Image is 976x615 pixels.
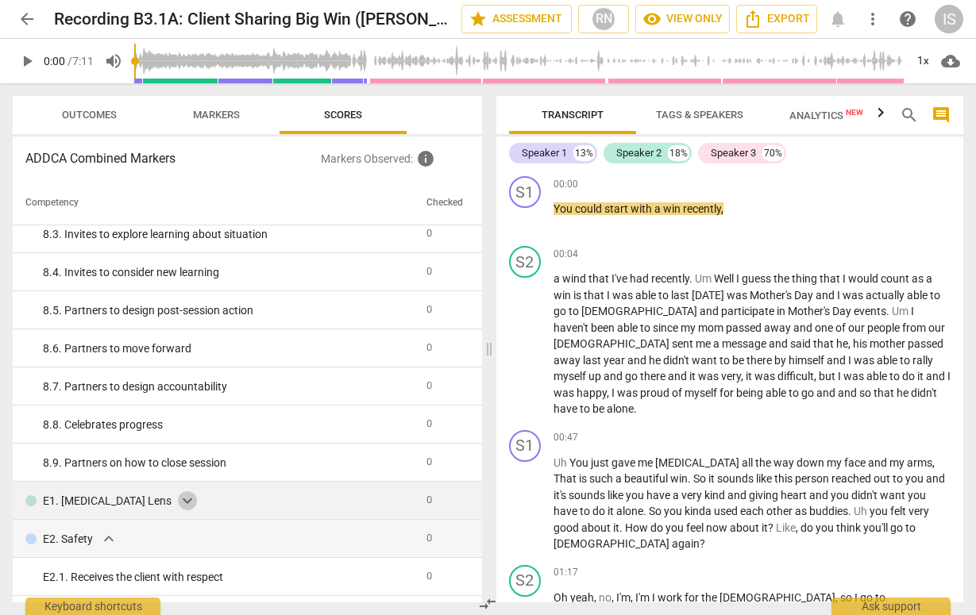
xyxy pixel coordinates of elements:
span: star [469,10,488,29]
span: I [838,370,843,382]
span: help [898,10,917,29]
span: I [611,386,617,399]
p: E1. [MEDICAL_DATA] Lens [43,493,172,509]
span: being [736,386,766,399]
span: actually [866,289,907,302]
span: win [663,202,683,215]
span: my [681,321,698,334]
span: it [608,505,616,517]
span: arrow_back [17,10,37,29]
span: rally [912,354,933,367]
span: down [797,456,827,469]
span: , [607,386,611,399]
span: he [897,386,911,399]
span: his [853,337,870,350]
div: Speaker 1 [522,145,567,161]
span: and [668,370,689,382]
span: 0 [426,379,432,391]
span: I [607,289,612,302]
span: 0 [426,417,432,429]
span: was [754,370,777,382]
div: 8. 9. Partners on how to close session [43,455,414,471]
h2: Recording B3.1A: Client Sharing Big Win ([PERSON_NAME] L, 7:11) [54,10,449,29]
span: myself [685,386,719,399]
span: 00:00 [554,178,578,191]
span: beautiful [624,472,670,485]
a: Help [893,5,922,33]
div: Speaker 2 [616,145,662,161]
span: cloud_download [941,52,960,71]
span: kind [704,489,727,502]
span: was [612,289,635,302]
span: volume_up [104,52,123,71]
button: IS [935,5,963,33]
span: this [774,472,795,485]
span: want [880,489,908,502]
span: didn't [851,489,880,502]
span: like [756,472,774,485]
span: sounds [717,472,756,485]
span: have [554,505,580,517]
span: you [831,489,851,502]
button: Play [13,47,41,75]
span: gave [611,456,638,469]
span: didn't [663,354,692,367]
span: Outcomes [62,109,117,121]
span: and [604,370,625,382]
div: 8. 6. Partners to move forward [43,340,414,357]
span: go [625,370,640,382]
span: . [688,472,693,485]
span: is [573,289,584,302]
span: said [790,337,813,350]
span: do [592,505,608,517]
span: 0 [426,341,432,353]
span: a [615,472,624,485]
span: . [634,402,637,415]
div: 13% [573,145,595,161]
span: a [554,272,562,285]
span: it [708,472,717,485]
span: compare_arrows [478,594,497,613]
span: to [930,289,940,302]
span: recently [651,272,689,285]
span: I [911,305,914,317]
span: a [673,489,681,502]
span: was [554,386,577,399]
button: Search [897,102,922,128]
span: kinda [685,505,714,517]
span: but [819,370,838,382]
span: you [870,505,890,517]
span: way [773,456,797,469]
button: View only [635,5,730,33]
span: Mother's [750,289,794,302]
span: You [569,456,591,469]
span: me [638,456,655,469]
span: haven't [554,321,591,334]
span: I've [611,272,630,285]
span: Day [832,305,854,317]
span: to [789,386,801,399]
span: with [631,202,654,215]
span: happy [577,386,607,399]
span: be [732,354,746,367]
span: So [649,505,664,517]
span: Filler word [854,505,870,517]
span: I [837,289,843,302]
span: was [617,386,640,399]
div: Change speaker [509,246,541,278]
span: very [908,505,929,517]
span: [DEMOGRAPHIC_DATA] [554,337,672,350]
span: thing [792,272,820,285]
div: 8. 5. Partners to design post-session action [43,302,414,319]
span: and [700,305,721,317]
span: 0 [426,494,432,505]
span: able [635,289,658,302]
span: and [926,370,947,382]
th: Competency [13,181,420,225]
span: didn't [911,386,937,399]
span: play_arrow [17,52,37,71]
span: is [579,472,589,485]
div: RN [592,7,615,31]
span: and [868,456,889,469]
span: How [625,521,650,534]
